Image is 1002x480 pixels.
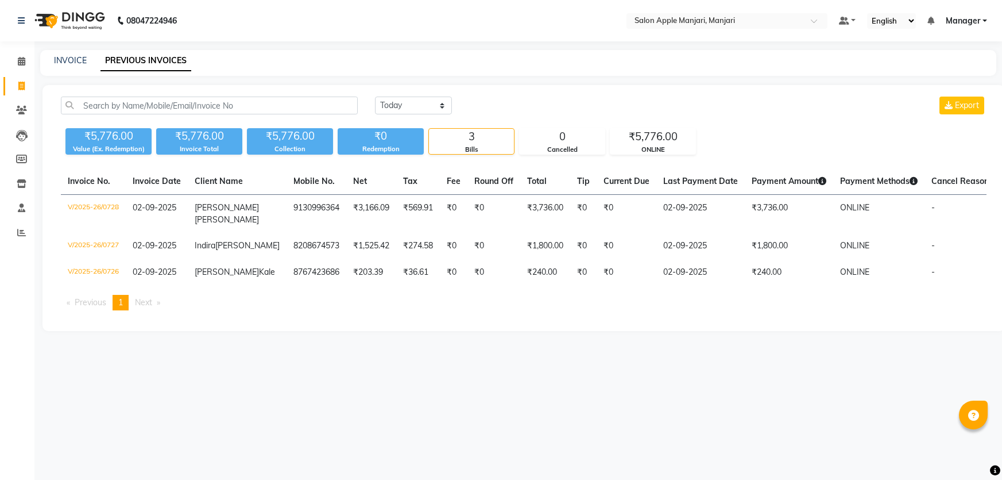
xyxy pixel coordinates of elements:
div: Bills [429,145,514,155]
td: ₹240.00 [520,259,570,286]
span: Indira [195,240,215,251]
td: ₹0 [440,259,467,286]
span: - [931,240,935,251]
span: Payment Amount [752,176,826,186]
td: ₹569.91 [396,195,440,233]
div: Cancelled [520,145,605,155]
td: 8767423686 [287,259,346,286]
span: Manager [946,15,980,27]
span: [PERSON_NAME] [195,214,259,225]
nav: Pagination [61,295,986,310]
div: Value (Ex. Redemption) [65,144,152,154]
span: Cancel Reason [931,176,989,186]
span: ONLINE [840,202,869,213]
a: INVOICE [54,55,87,66]
span: Tax [403,176,417,186]
span: 1 [118,297,123,308]
div: ₹0 [338,128,424,144]
td: ₹0 [597,195,656,233]
div: ₹5,776.00 [156,128,242,144]
div: ₹5,776.00 [247,128,333,144]
span: Mobile No. [293,176,335,186]
td: V/2025-26/0728 [61,195,126,233]
td: ₹0 [597,259,656,286]
div: Collection [247,144,333,154]
span: Total [527,176,547,186]
span: - [931,202,935,213]
td: ₹0 [440,195,467,233]
td: ₹0 [570,233,597,259]
span: Invoice No. [68,176,110,186]
td: ₹3,736.00 [520,195,570,233]
span: 02-09-2025 [133,267,176,277]
td: ₹3,166.09 [346,195,396,233]
b: 08047224946 [126,5,177,37]
span: 02-09-2025 [133,240,176,251]
td: 8208674573 [287,233,346,259]
td: ₹1,800.00 [745,233,833,259]
span: [PERSON_NAME] [195,267,259,277]
span: 02-09-2025 [133,202,176,213]
div: 0 [520,129,605,145]
div: ONLINE [610,145,695,155]
span: Kale [259,267,275,277]
td: 02-09-2025 [656,259,745,286]
div: Redemption [338,144,424,154]
span: Round Off [474,176,513,186]
span: Current Due [603,176,649,186]
span: Net [353,176,367,186]
td: ₹0 [570,195,597,233]
span: Client Name [195,176,243,186]
td: ₹0 [467,259,520,286]
span: ONLINE [840,240,869,251]
td: ₹36.61 [396,259,440,286]
td: ₹240.00 [745,259,833,286]
td: 02-09-2025 [656,233,745,259]
span: - [931,267,935,277]
span: Export [955,100,979,110]
span: Fee [447,176,461,186]
td: ₹1,800.00 [520,233,570,259]
td: ₹3,736.00 [745,195,833,233]
td: ₹0 [467,233,520,259]
button: Export [939,97,984,114]
span: Invoice Date [133,176,181,186]
span: Payment Methods [840,176,918,186]
a: PREVIOUS INVOICES [100,51,191,71]
td: ₹0 [467,195,520,233]
iframe: chat widget [954,434,991,469]
td: ₹274.58 [396,233,440,259]
td: V/2025-26/0726 [61,259,126,286]
span: Next [135,297,152,308]
div: ₹5,776.00 [610,129,695,145]
span: [PERSON_NAME] [195,202,259,213]
td: ₹203.39 [346,259,396,286]
td: V/2025-26/0727 [61,233,126,259]
div: Invoice Total [156,144,242,154]
td: 02-09-2025 [656,195,745,233]
span: Tip [577,176,590,186]
span: Last Payment Date [663,176,738,186]
td: 9130996364 [287,195,346,233]
img: logo [29,5,108,37]
div: ₹5,776.00 [65,128,152,144]
td: ₹1,525.42 [346,233,396,259]
span: [PERSON_NAME] [215,240,280,251]
td: ₹0 [597,233,656,259]
div: 3 [429,129,514,145]
input: Search by Name/Mobile/Email/Invoice No [61,97,358,114]
span: ONLINE [840,267,869,277]
span: Previous [75,297,106,308]
td: ₹0 [440,233,467,259]
td: ₹0 [570,259,597,286]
